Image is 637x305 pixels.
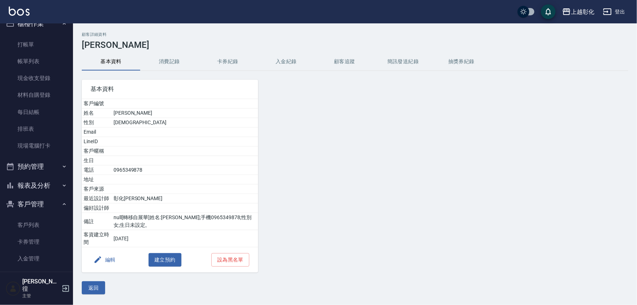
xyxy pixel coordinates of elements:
button: 預約管理 [3,157,70,176]
a: 入金管理 [3,250,70,267]
td: 0965349878 [112,165,258,175]
h2: 顧客詳細資料 [82,32,628,37]
td: null[轉移自展華]姓名:[PERSON_NAME];手機0965349878;性別女;生日未設定。 [112,213,258,230]
td: 彰化[PERSON_NAME] [112,194,258,203]
button: 員工及薪資 [3,270,70,289]
img: Logo [9,7,30,16]
button: 客戶管理 [3,195,70,214]
td: LineID [82,137,112,146]
td: 最近設計師 [82,194,112,203]
button: 櫃檯作業 [3,14,70,33]
td: 性別 [82,118,112,127]
td: 備註 [82,213,112,230]
img: Person [6,281,20,296]
button: 顧客追蹤 [315,53,374,70]
td: 地址 [82,175,112,184]
td: [DEMOGRAPHIC_DATA] [112,118,258,127]
button: 設為黑名單 [211,253,249,267]
td: Email [82,127,112,137]
button: 登出 [600,5,628,19]
h5: [PERSON_NAME]徨 [22,278,60,293]
a: 帳單列表 [3,53,70,70]
button: 報表及分析 [3,176,70,195]
td: 生日 [82,156,112,165]
td: 偏好設計師 [82,203,112,213]
a: 每日結帳 [3,104,70,121]
td: 客戶來源 [82,184,112,194]
td: 客戶編號 [82,99,112,108]
a: 現場電腦打卡 [3,137,70,154]
td: [DATE] [112,230,258,247]
td: 客戶暱稱 [82,146,112,156]
a: 現金收支登錄 [3,70,70,87]
td: 電話 [82,165,112,175]
button: 編輯 [91,253,119,267]
td: 姓名 [82,108,112,118]
h3: [PERSON_NAME] [82,40,628,50]
a: 材料自購登錄 [3,87,70,103]
button: 卡券紀錄 [199,53,257,70]
span: 基本資料 [91,85,249,93]
td: 客資建立時間 [82,230,112,247]
a: 卡券管理 [3,233,70,250]
button: 基本資料 [82,53,140,70]
button: 建立預約 [149,253,181,267]
button: 抽獎券紀錄 [432,53,491,70]
p: 主管 [22,293,60,299]
button: 返回 [82,281,105,295]
button: 消費記錄 [140,53,199,70]
td: [PERSON_NAME] [112,108,258,118]
button: 簡訊發送紀錄 [374,53,432,70]
a: 客戶列表 [3,217,70,233]
div: 上越彰化 [571,7,594,16]
a: 打帳單 [3,36,70,53]
button: save [541,4,556,19]
button: 上越彰化 [559,4,597,19]
button: 入金紀錄 [257,53,315,70]
a: 排班表 [3,121,70,137]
